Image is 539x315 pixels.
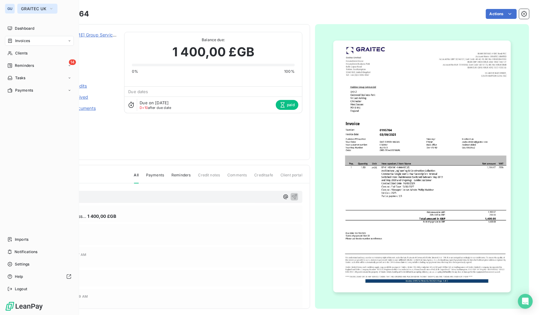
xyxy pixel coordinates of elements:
[15,237,28,242] span: Imports
[280,172,302,183] span: Client portal
[48,39,117,44] span: C08-00005407
[15,38,30,44] span: Invoices
[15,75,26,81] span: Tasks
[15,286,27,292] span: Logout
[5,272,74,282] a: Help
[69,59,76,65] span: 14
[146,172,164,183] span: Payments
[15,63,34,68] span: Reminders
[132,37,295,43] span: Balance due:
[15,26,34,31] span: Dashboard
[518,294,533,309] div: Open Intercom Messenger
[48,32,126,37] a: [PERSON_NAME] Group Services Ltd
[87,213,116,219] span: 1 400,00 £GB
[15,249,37,255] span: Notifications
[5,4,15,14] div: GU
[5,301,43,311] img: Logo LeanPay
[276,100,298,110] span: paid
[255,172,273,183] span: Creditsafe
[15,50,27,56] span: Clients
[486,9,517,19] button: Actions
[134,172,139,183] span: All
[21,6,46,11] span: GRAITEC UK
[198,172,220,183] span: Credit notes
[171,172,191,183] span: Reminders
[128,89,148,94] span: Due dates
[333,41,511,292] img: invoice_thumbnail
[15,261,29,267] span: Settings
[172,43,254,61] span: 1 400,00 £GB
[284,69,295,74] span: 100%
[132,69,138,74] span: 0%
[140,100,169,105] span: Due on [DATE]
[15,88,33,93] span: Payments
[15,274,23,279] span: Help
[140,106,148,110] span: D+10
[227,172,247,183] span: Comments
[140,106,171,110] span: after due date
